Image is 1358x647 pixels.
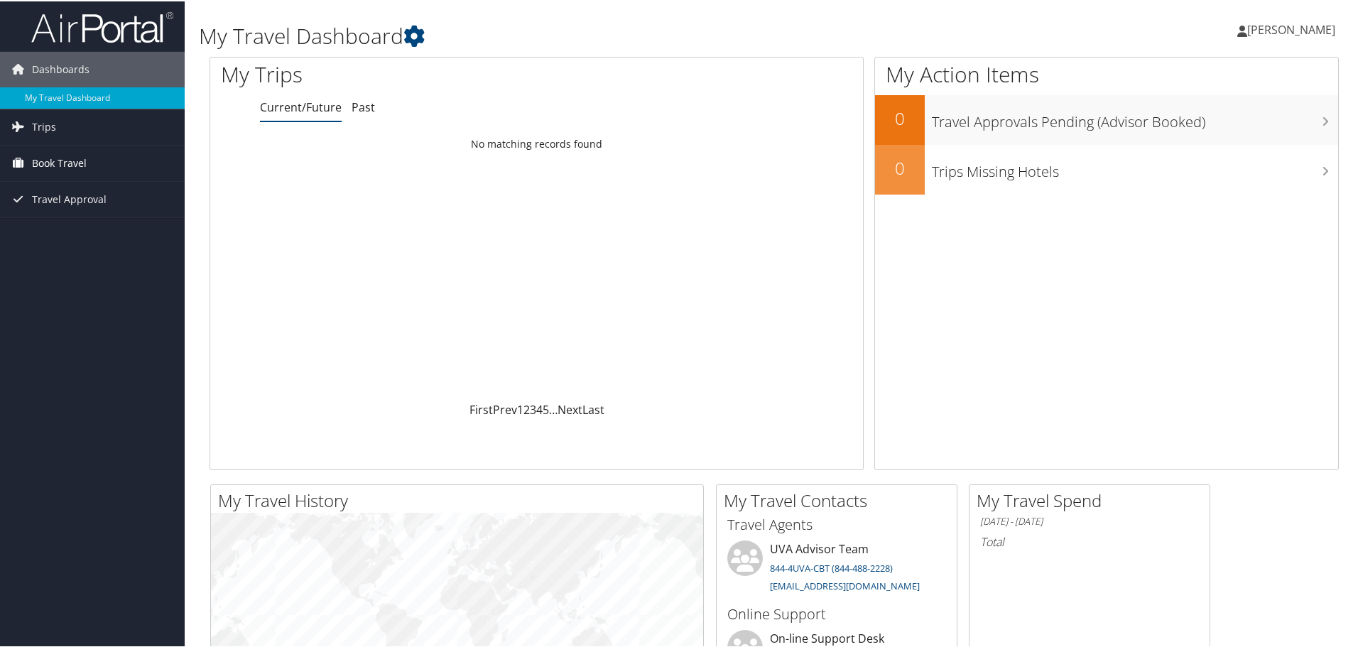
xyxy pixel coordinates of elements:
[1237,7,1349,50] a: [PERSON_NAME]
[543,401,549,416] a: 5
[727,513,946,533] h3: Travel Agents
[720,539,953,597] li: UVA Advisor Team
[875,143,1338,193] a: 0Trips Missing Hotels
[582,401,604,416] a: Last
[727,603,946,623] h3: Online Support
[32,144,87,180] span: Book Travel
[875,58,1338,88] h1: My Action Items
[770,578,920,591] a: [EMAIL_ADDRESS][DOMAIN_NAME]
[32,108,56,143] span: Trips
[875,155,925,179] h2: 0
[932,104,1338,131] h3: Travel Approvals Pending (Advisor Booked)
[875,105,925,129] h2: 0
[523,401,530,416] a: 2
[536,401,543,416] a: 4
[770,560,893,573] a: 844-4UVA-CBT (844-488-2228)
[218,487,703,511] h2: My Travel History
[977,487,1210,511] h2: My Travel Spend
[932,153,1338,180] h3: Trips Missing Hotels
[352,98,375,114] a: Past
[530,401,536,416] a: 3
[221,58,580,88] h1: My Trips
[493,401,517,416] a: Prev
[549,401,558,416] span: …
[260,98,342,114] a: Current/Future
[199,20,966,50] h1: My Travel Dashboard
[517,401,523,416] a: 1
[210,130,863,156] td: No matching records found
[469,401,493,416] a: First
[980,533,1199,548] h6: Total
[558,401,582,416] a: Next
[1247,21,1335,36] span: [PERSON_NAME]
[32,50,89,86] span: Dashboards
[32,180,107,216] span: Travel Approval
[980,513,1199,527] h6: [DATE] - [DATE]
[875,94,1338,143] a: 0Travel Approvals Pending (Advisor Booked)
[31,9,173,43] img: airportal-logo.png
[724,487,957,511] h2: My Travel Contacts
